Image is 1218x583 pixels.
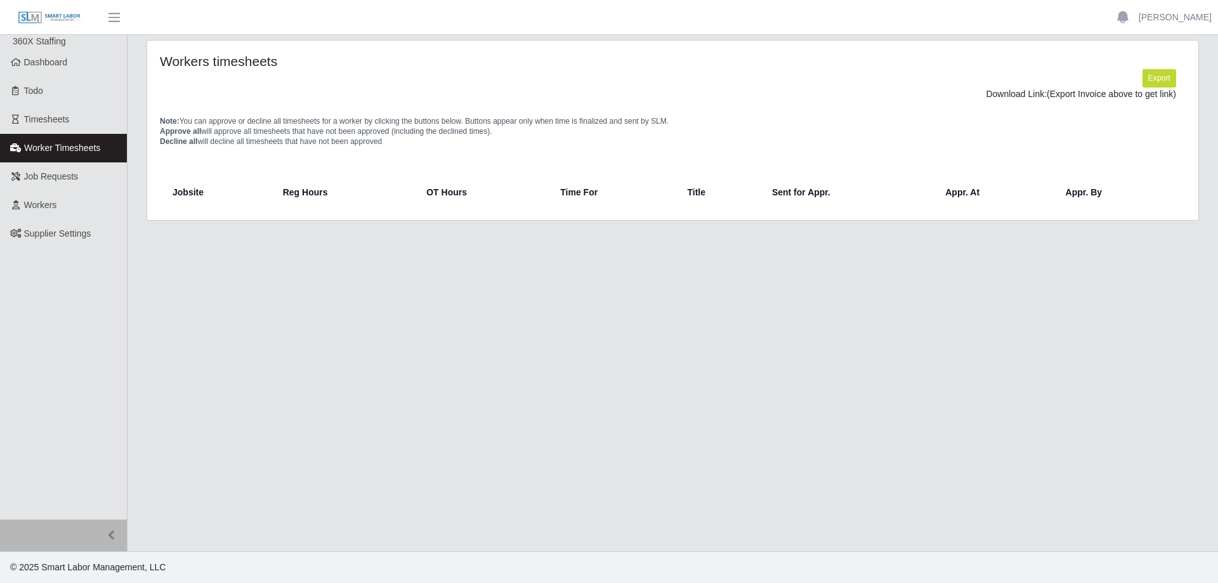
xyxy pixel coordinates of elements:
span: Supplier Settings [24,228,91,239]
span: Todo [24,86,43,96]
th: Title [678,177,762,207]
span: Dashboard [24,57,68,67]
h4: Workers timesheets [160,53,576,69]
span: Worker Timesheets [24,143,100,153]
th: Appr. At [935,177,1055,207]
span: Workers [24,200,57,210]
span: © 2025 Smart Labor Management, LLC [10,562,166,572]
div: Download Link: [169,88,1176,101]
th: Appr. By [1056,177,1181,207]
span: Decline all [160,137,197,146]
button: Export [1143,69,1176,87]
th: Sent for Appr. [762,177,935,207]
img: SLM Logo [18,11,81,25]
th: Time For [550,177,677,207]
th: Reg Hours [273,177,417,207]
th: OT Hours [416,177,550,207]
span: (Export Invoice above to get link) [1047,89,1176,99]
span: Job Requests [24,171,79,181]
span: 360X Staffing [13,36,66,46]
span: Approve all [160,127,201,136]
a: [PERSON_NAME] [1139,11,1212,24]
th: Jobsite [165,177,273,207]
p: You can approve or decline all timesheets for a worker by clicking the buttons below. Buttons app... [160,116,1186,147]
span: Timesheets [24,114,70,124]
span: Note: [160,117,180,126]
